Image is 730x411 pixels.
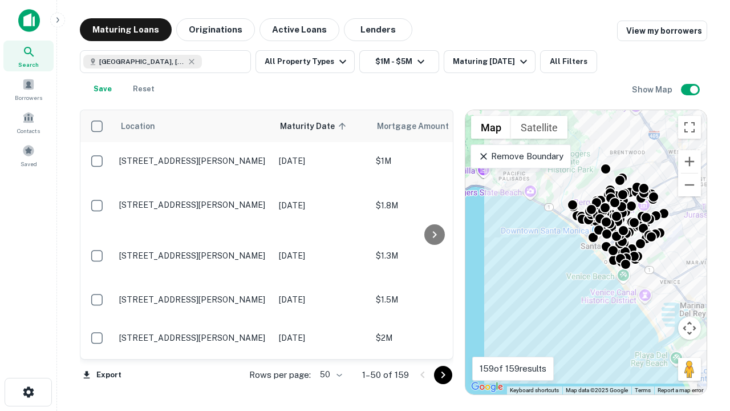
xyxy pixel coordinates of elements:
a: Saved [3,140,54,171]
button: Drag Pegman onto the map to open Street View [678,358,701,381]
span: Saved [21,159,37,168]
span: Search [18,60,39,69]
button: Zoom in [678,150,701,173]
button: $1M - $5M [359,50,439,73]
p: [STREET_ADDRESS][PERSON_NAME] [119,295,267,305]
p: $1.5M [376,293,490,306]
button: Go to next page [434,366,452,384]
span: Maturity Date [280,119,350,133]
a: Open this area in Google Maps (opens a new window) [468,380,506,394]
button: All Filters [540,50,597,73]
a: Contacts [3,107,54,138]
p: [STREET_ADDRESS][PERSON_NAME] [119,156,267,166]
h6: Show Map [632,83,674,96]
button: Show satellite imagery [511,116,567,139]
span: Mortgage Amount [377,119,464,133]
a: View my borrowers [617,21,707,41]
button: Zoom out [678,174,701,196]
button: Lenders [344,18,412,41]
a: Terms (opens in new tab) [635,387,651,393]
p: [DATE] [279,155,364,167]
p: [DATE] [279,249,364,262]
p: [DATE] [279,332,364,344]
p: $1.3M [376,249,490,262]
button: Reset [125,78,162,100]
p: [DATE] [279,293,364,306]
th: Location [113,110,273,142]
span: [GEOGRAPHIC_DATA], [GEOGRAPHIC_DATA], [GEOGRAPHIC_DATA] [99,57,185,67]
p: [STREET_ADDRESS][PERSON_NAME] [119,200,267,210]
a: Borrowers [3,74,54,104]
button: Show street map [471,116,511,139]
button: Maturing Loans [80,18,172,41]
img: capitalize-icon.png [18,9,40,32]
span: Location [120,119,155,133]
button: Originations [176,18,255,41]
p: Remove Boundary [478,150,563,163]
div: Maturing [DATE] [453,55,530,68]
iframe: Chat Widget [673,283,730,338]
p: $2M [376,332,490,344]
a: Search [3,41,54,71]
p: $1M [376,155,490,167]
button: Save your search to get updates of matches that match your search criteria. [84,78,121,100]
div: 0 0 [465,110,707,394]
a: Report a map error [658,387,703,393]
div: 50 [315,366,344,383]
span: Contacts [17,126,40,135]
button: Toggle fullscreen view [678,116,701,139]
p: 1–50 of 159 [362,368,409,382]
button: All Property Types [255,50,355,73]
p: [STREET_ADDRESS][PERSON_NAME] [119,251,267,261]
p: [DATE] [279,199,364,212]
span: Map data ©2025 Google [566,387,628,393]
p: 159 of 159 results [480,362,546,376]
span: Borrowers [15,93,42,102]
th: Maturity Date [273,110,370,142]
button: Export [80,366,124,384]
button: Keyboard shortcuts [510,386,559,394]
p: Rows per page: [249,368,311,382]
img: Google [468,380,506,394]
p: [STREET_ADDRESS][PERSON_NAME] [119,333,267,343]
p: $1.8M [376,199,490,212]
button: Active Loans [259,18,339,41]
button: Maturing [DATE] [444,50,536,73]
th: Mortgage Amount [370,110,496,142]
